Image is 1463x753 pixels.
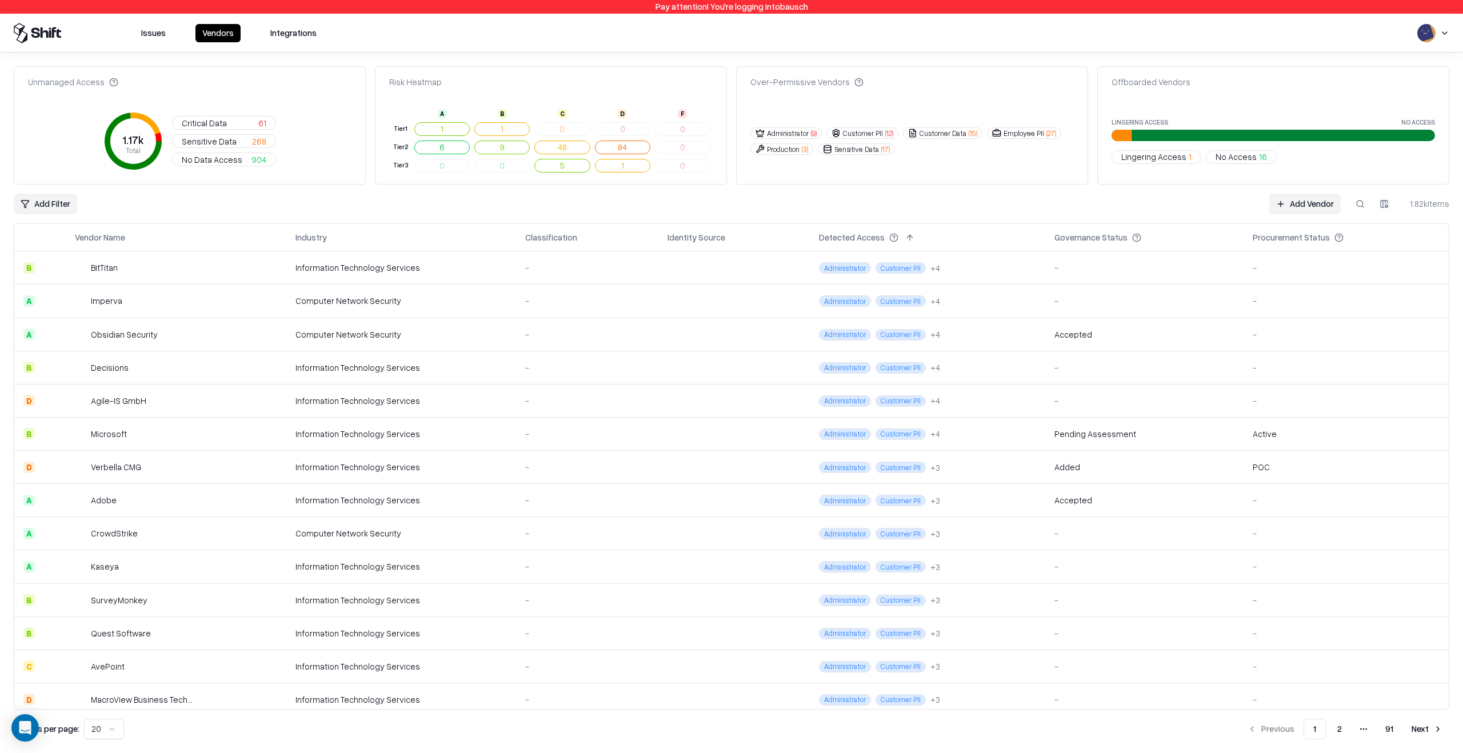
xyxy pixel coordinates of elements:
div: Agile-IS GmbH [91,395,146,407]
span: ( 27 ) [1046,129,1056,138]
div: - [1054,362,1234,374]
div: Verbella CMG [91,461,141,473]
div: SurveyMonkey [91,594,147,606]
div: + 4 [930,295,940,307]
span: No Data Access [182,154,242,166]
div: - [1054,527,1234,539]
img: entra.microsoft.com [667,361,679,372]
img: entra.microsoft.com [667,261,679,272]
div: - [1054,660,1234,672]
nav: pagination [1241,719,1449,739]
div: Information Technology Services [295,395,507,407]
button: Customer PII(12) [826,127,898,139]
img: microsoft365.com [683,427,695,438]
span: Administrator [819,362,871,374]
div: - [1054,395,1234,407]
img: SurveyMonkey [75,594,86,606]
label: No Access [1401,119,1435,125]
img: microsoft365.com [683,493,695,504]
img: Verbella CMG [75,462,86,473]
div: - [1054,694,1234,706]
div: Quest Software [91,627,151,639]
img: microsoft365.com [683,361,695,372]
button: 9 [474,141,530,154]
div: Information Technology Services [295,461,507,473]
div: + 3 [930,495,940,507]
span: 16 [1259,151,1267,163]
img: entra.microsoft.com [667,294,679,305]
div: - [1253,295,1440,307]
button: 48 [534,141,590,154]
div: 1.82k items [1404,198,1449,210]
div: Procurement Status [1253,231,1330,243]
span: ( 15 ) [969,129,977,138]
img: entra.microsoft.com [667,593,679,604]
div: + 3 [930,660,940,672]
div: AvePoint [91,660,125,672]
span: Administrator [819,628,871,639]
div: Kaseya [91,560,119,572]
span: Lingering Access [1121,151,1186,163]
img: entra.microsoft.com [667,692,679,704]
button: Add Filter [14,194,77,214]
div: - [1253,329,1440,341]
button: +3 [930,594,940,606]
div: - [1054,560,1234,572]
div: Risk Heatmap [389,76,442,88]
button: +3 [930,528,940,540]
div: Offboarded Vendors [1112,76,1190,88]
div: - [525,594,649,606]
span: Administrator [819,694,871,706]
div: Information Technology Services [295,594,507,606]
div: B [23,362,35,373]
span: Administrator [819,262,871,274]
div: B [23,627,35,639]
div: - [525,694,649,706]
img: entra.microsoft.com [667,427,679,438]
div: MacroView Business Technology [91,694,194,706]
button: 1 [595,159,650,173]
div: - [1253,395,1440,407]
div: - [525,295,649,307]
button: 84 [595,141,650,154]
div: - [1253,694,1440,706]
div: + 3 [930,528,940,540]
span: No Access [1216,151,1257,163]
button: +4 [930,428,940,440]
div: - [525,262,649,274]
img: CrowdStrike [75,528,86,539]
img: BitTitan [75,262,86,274]
button: +4 [930,262,940,274]
div: - [525,461,649,473]
img: Imperva [75,295,86,307]
div: Tier 2 [391,142,410,152]
button: +3 [930,660,940,672]
span: Administrator [819,528,871,539]
span: Customer PII [876,462,926,473]
img: entra.microsoft.com [667,394,679,405]
div: Governance Status [1054,231,1128,243]
span: Administrator [819,329,871,341]
div: + 4 [930,329,940,341]
img: microsoft365.com [683,394,695,405]
span: Critical Data [182,117,227,129]
button: 5 [534,159,590,173]
div: - [525,395,649,407]
img: Adobe [75,495,86,506]
div: - [525,329,649,341]
button: Integrations [263,24,323,42]
button: +3 [930,561,940,573]
div: - [525,494,649,506]
div: A [23,329,35,340]
div: - [525,428,649,440]
div: B [498,109,507,118]
span: ( 12 ) [885,129,893,138]
div: - [525,627,649,639]
img: AvePoint [75,660,86,672]
div: Information Technology Services [295,362,507,374]
label: Lingering Access [1112,119,1168,125]
span: Administrator [819,495,871,506]
span: Customer PII [876,661,926,672]
img: entra.microsoft.com [667,526,679,538]
div: Computer Network Security [295,527,507,539]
